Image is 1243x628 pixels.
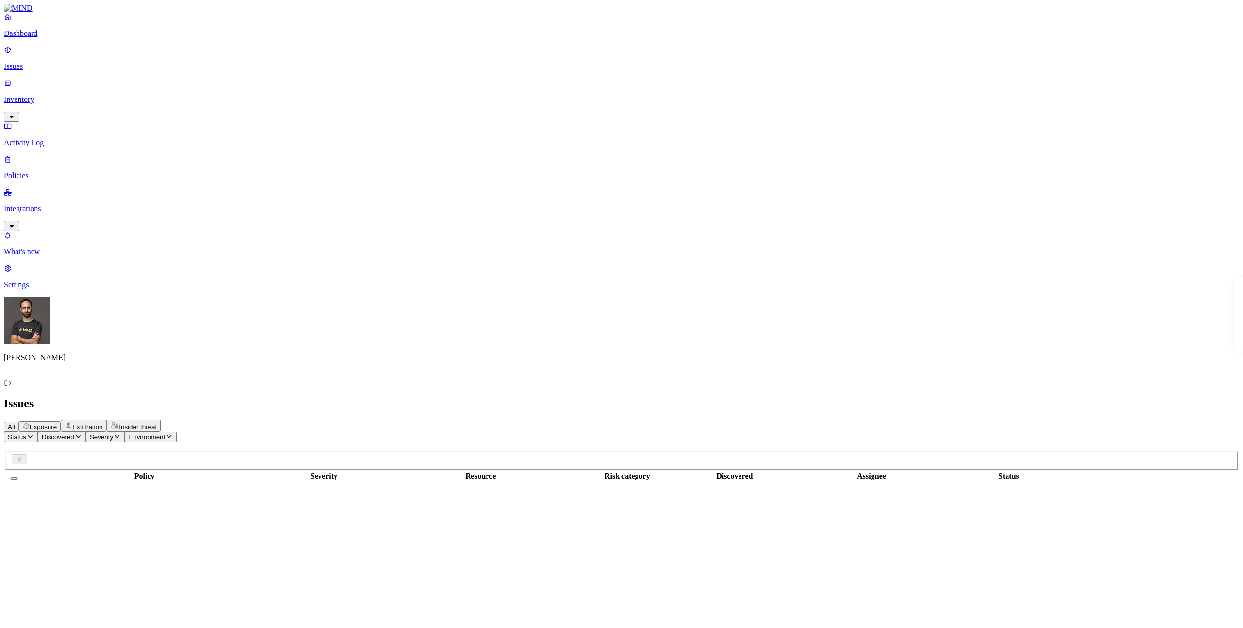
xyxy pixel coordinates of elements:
[4,171,1239,180] p: Policies
[4,62,1239,71] p: Issues
[4,264,1239,289] a: Settings
[4,297,50,344] img: Ohad Abarbanel
[4,95,1239,104] p: Inventory
[4,29,1239,38] p: Dashboard
[4,138,1239,147] p: Activity Log
[72,423,102,430] span: Exfiltration
[4,204,1239,213] p: Integrations
[8,423,15,430] span: All
[951,472,1066,480] div: Status
[90,433,113,441] span: Severity
[119,423,157,430] span: Insider threat
[4,155,1239,180] a: Policies
[42,433,74,441] span: Discovered
[4,4,1239,13] a: MIND
[4,231,1239,256] a: What's new
[10,477,18,480] button: Select all
[4,13,1239,38] a: Dashboard
[4,79,1239,120] a: Inventory
[4,281,1239,289] p: Settings
[25,472,264,480] div: Policy
[129,433,165,441] span: Environment
[4,4,33,13] img: MIND
[4,248,1239,256] p: What's new
[4,353,1239,362] p: [PERSON_NAME]
[8,433,26,441] span: Status
[384,472,578,480] div: Resource
[794,472,949,480] div: Assignee
[4,46,1239,71] a: Issues
[4,397,1239,410] h2: Issues
[30,423,57,430] span: Exposure
[580,472,675,480] div: Risk category
[677,472,792,480] div: Discovered
[4,188,1239,230] a: Integrations
[4,122,1239,147] a: Activity Log
[266,472,382,480] div: Severity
